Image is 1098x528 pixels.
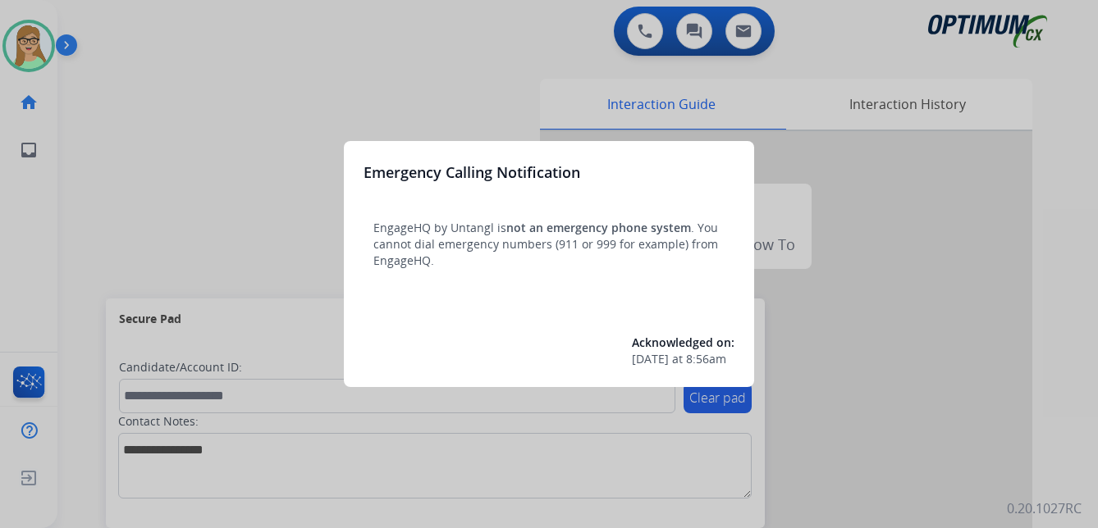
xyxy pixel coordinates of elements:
[632,351,669,367] span: [DATE]
[632,335,734,350] span: Acknowledged on:
[373,220,725,269] p: EngageHQ by Untangl is . You cannot dial emergency numbers (911 or 999 for example) from EngageHQ.
[364,161,580,184] h3: Emergency Calling Notification
[1007,498,1082,518] p: 0.20.1027RC
[686,351,726,367] span: 8:56am
[506,220,691,235] span: not an emergency phone system
[632,351,734,367] div: at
